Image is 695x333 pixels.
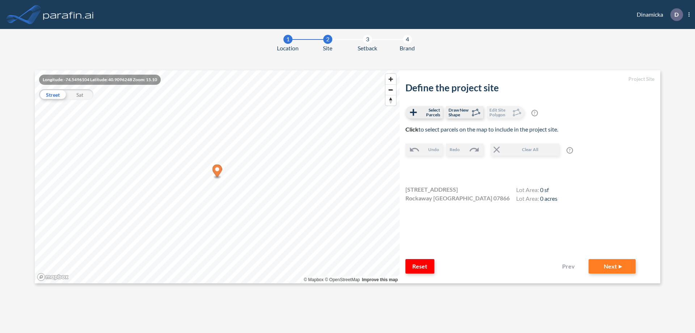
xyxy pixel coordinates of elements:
[212,165,222,179] div: Map marker
[386,74,396,84] button: Zoom in
[502,146,559,153] span: Clear All
[386,84,396,95] button: Zoom out
[674,11,679,18] p: D
[42,7,95,22] img: logo
[358,44,377,53] span: Setback
[39,75,161,85] div: Longitude: -74.5496104 Latitude: 40.9096248 Zoom: 15.10
[403,35,412,44] div: 4
[405,194,510,203] span: Rockaway [GEOGRAPHIC_DATA] 07866
[323,35,332,44] div: 2
[304,277,324,282] a: Mapbox
[540,195,557,202] span: 0 acres
[540,186,549,193] span: 0 sf
[277,44,299,53] span: Location
[516,195,557,204] h4: Lot Area:
[35,70,400,283] canvas: Map
[566,147,573,154] span: ?
[405,82,654,93] h2: Define the project site
[400,44,415,53] span: Brand
[405,76,654,82] h5: Project Site
[325,277,360,282] a: OpenStreetMap
[363,35,372,44] div: 3
[405,126,418,133] b: Click
[405,185,458,194] span: [STREET_ADDRESS]
[419,108,440,117] span: Select Parcels
[446,143,483,156] button: Redo
[626,8,690,21] div: Dinamicka
[448,108,470,117] span: Draw New Shape
[531,110,538,116] span: ?
[405,143,443,156] button: Undo
[386,85,396,95] span: Zoom out
[489,108,511,117] span: Edit Site Polygon
[37,273,69,281] a: Mapbox homepage
[552,259,581,274] button: Prev
[362,277,398,282] a: Improve this map
[283,35,292,44] div: 1
[323,44,332,53] span: Site
[450,146,460,153] span: Redo
[490,143,559,156] button: Clear All
[66,89,93,100] div: Sat
[589,259,636,274] button: Next
[386,95,396,105] button: Reset bearing to north
[516,186,557,195] h4: Lot Area:
[405,259,434,274] button: Reset
[39,89,66,100] div: Street
[405,126,558,133] span: to select parcels on the map to include in the project site.
[428,146,439,153] span: Undo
